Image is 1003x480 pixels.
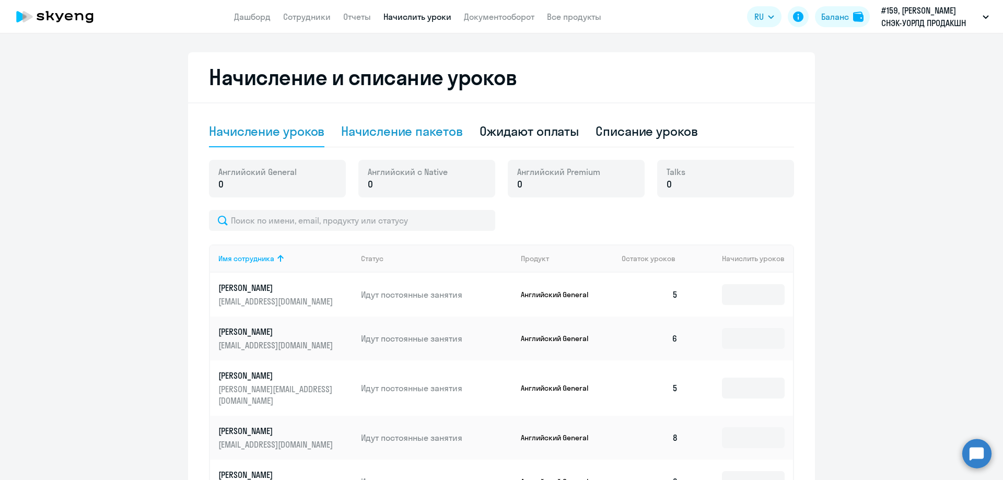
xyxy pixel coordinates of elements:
[361,254,512,263] div: Статус
[521,254,614,263] div: Продукт
[361,289,512,300] p: Идут постоянные занятия
[521,290,599,299] p: Английский General
[521,334,599,343] p: Английский General
[218,326,353,351] a: [PERSON_NAME][EMAIL_ADDRESS][DOMAIN_NAME]
[881,4,978,29] p: #159, [PERSON_NAME] СНЭК-УОРЛД ПРОДАКШН КИРИШИ, ООО
[596,123,698,139] div: Списание уроков
[209,210,495,231] input: Поиск по имени, email, продукту или статусу
[368,166,448,178] span: Английский с Native
[686,244,793,273] th: Начислить уроков
[218,178,224,191] span: 0
[361,333,512,344] p: Идут постоянные занятия
[613,360,686,416] td: 5
[218,166,297,178] span: Английский General
[521,254,549,263] div: Продукт
[521,433,599,442] p: Английский General
[613,317,686,360] td: 6
[209,65,794,90] h2: Начисление и списание уроков
[547,11,601,22] a: Все продукты
[517,178,522,191] span: 0
[218,326,335,337] p: [PERSON_NAME]
[361,254,383,263] div: Статус
[521,383,599,393] p: Английский General
[218,339,335,351] p: [EMAIL_ADDRESS][DOMAIN_NAME]
[815,6,870,27] button: Балансbalance
[383,11,451,22] a: Начислить уроки
[218,425,353,450] a: [PERSON_NAME][EMAIL_ADDRESS][DOMAIN_NAME]
[209,123,324,139] div: Начисление уроков
[667,178,672,191] span: 0
[218,254,353,263] div: Имя сотрудника
[667,166,685,178] span: Talks
[343,11,371,22] a: Отчеты
[754,10,764,23] span: RU
[218,254,274,263] div: Имя сотрудника
[283,11,331,22] a: Сотрудники
[613,416,686,460] td: 8
[361,432,512,443] p: Идут постоянные занятия
[853,11,864,22] img: balance
[876,4,994,29] button: #159, [PERSON_NAME] СНЭК-УОРЛД ПРОДАКШН КИРИШИ, ООО
[464,11,534,22] a: Документооборот
[821,10,849,23] div: Баланс
[622,254,686,263] div: Остаток уроков
[613,273,686,317] td: 5
[218,370,335,381] p: [PERSON_NAME]
[218,282,353,307] a: [PERSON_NAME][EMAIL_ADDRESS][DOMAIN_NAME]
[218,425,335,437] p: [PERSON_NAME]
[622,254,675,263] span: Остаток уроков
[747,6,782,27] button: RU
[368,178,373,191] span: 0
[218,439,335,450] p: [EMAIL_ADDRESS][DOMAIN_NAME]
[234,11,271,22] a: Дашборд
[517,166,600,178] span: Английский Premium
[218,296,335,307] p: [EMAIL_ADDRESS][DOMAIN_NAME]
[218,383,335,406] p: [PERSON_NAME][EMAIL_ADDRESS][DOMAIN_NAME]
[218,282,335,294] p: [PERSON_NAME]
[480,123,579,139] div: Ожидают оплаты
[361,382,512,394] p: Идут постоянные занятия
[341,123,462,139] div: Начисление пакетов
[218,370,353,406] a: [PERSON_NAME][PERSON_NAME][EMAIL_ADDRESS][DOMAIN_NAME]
